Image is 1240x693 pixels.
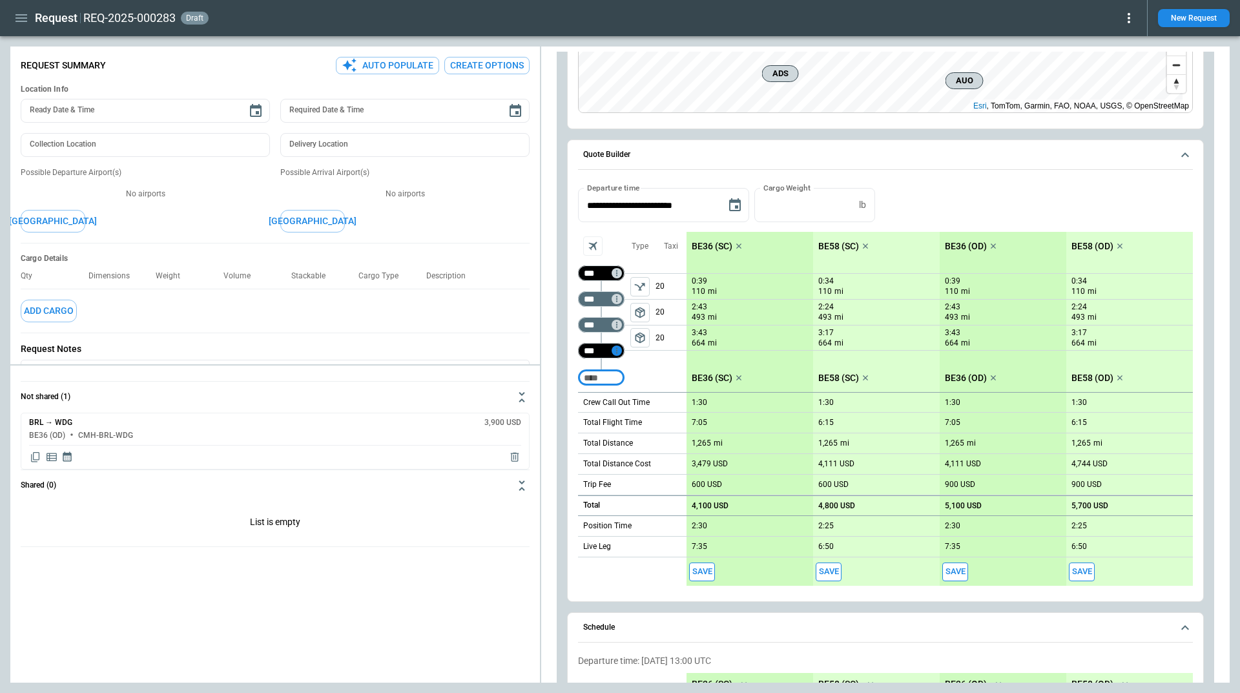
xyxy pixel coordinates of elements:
p: 20 [656,326,687,350]
button: Choose date [243,98,269,124]
button: Auto Populate [336,57,439,74]
p: Stackable [291,271,336,281]
p: Type [632,241,648,252]
div: Not shared (1) [21,413,530,470]
a: Esri [973,101,987,110]
p: 2:43 [945,302,960,312]
p: Departure time: [DATE] 13:00 UTC [578,656,1193,667]
p: mi [840,438,849,449]
p: 1,265 [945,439,964,448]
p: BE36 (SC) [692,241,732,252]
p: 20 [656,300,687,325]
p: Trip Fee [583,479,611,490]
p: 2:30 [945,521,960,531]
div: , TomTom, Garmin, FAO, NOAA, USGS, © OpenStreetMap [973,99,1189,112]
div: Too short [578,343,625,358]
p: BE36 (SC) [692,373,732,384]
div: Not found [578,265,625,281]
p: Weight [156,271,191,281]
p: Possible Arrival Airport(s) [280,167,530,178]
p: 2:24 [1071,302,1087,312]
p: 2:43 [692,302,707,312]
p: 900 USD [1071,480,1102,490]
p: Total Distance [583,438,633,449]
p: Crew Call Out Time [583,397,650,408]
h6: 3,900 USD [484,419,521,427]
div: scrollable content [687,232,1193,586]
button: Save [1069,563,1095,581]
button: Shared (0) [21,470,530,501]
p: mi [961,312,970,323]
p: Qty [21,271,43,281]
h6: Shared (0) [21,481,56,490]
button: Quote Builder [578,140,1193,170]
p: Cargo Type [358,271,409,281]
p: 7:35 [945,542,960,552]
p: Request Notes [21,344,530,355]
p: Live Leg [583,541,611,552]
p: 600 USD [692,480,722,490]
p: 7:05 [945,418,960,428]
p: 6:15 [818,418,834,428]
p: 3,479 USD [692,459,728,469]
h1: Request [35,10,77,26]
p: Taxi [664,241,678,252]
p: 20 [656,274,687,299]
p: mi [961,286,970,297]
span: Type of sector [630,328,650,347]
p: 5,100 USD [945,501,982,511]
p: 3:17 [1071,328,1087,338]
span: package_2 [634,331,646,344]
p: 493 [945,312,958,323]
label: Cargo Weight [763,182,811,193]
p: Position Time [583,521,632,532]
button: Zoom out [1167,56,1186,74]
button: left aligned [630,277,650,296]
p: Total Flight Time [583,417,642,428]
p: 0:34 [818,276,834,286]
h6: Total [583,501,600,510]
p: Request Summary [21,60,106,71]
button: New Request [1158,9,1230,27]
div: Too short [578,370,625,386]
button: Reset bearing to north [1167,74,1186,93]
p: 1,265 [692,439,711,448]
p: Volume [223,271,261,281]
span: package_2 [634,306,646,319]
p: 664 [945,338,958,349]
p: mi [834,286,843,297]
p: 1:30 [818,398,834,408]
p: mi [1088,338,1097,349]
button: Add Cargo [21,300,77,322]
button: left aligned [630,328,650,347]
p: mi [714,438,723,449]
p: mi [1093,438,1102,449]
button: Schedule [578,613,1193,643]
p: mi [1088,312,1097,323]
p: 2:24 [818,302,834,312]
p: 7:05 [692,418,707,428]
span: Save this aircraft quote and copy details to clipboard [1069,563,1095,581]
p: BE58 (SC) [818,679,859,690]
p: BE36 (OD) [945,373,987,384]
p: 0:39 [692,276,707,286]
span: draft [183,14,206,23]
span: Aircraft selection [583,236,603,256]
p: 0:34 [1071,276,1087,286]
h6: BE36 (OD) [29,431,65,440]
p: BE36 (OD) [945,241,987,252]
p: 7:35 [692,542,707,552]
button: Not shared (1) [21,382,530,413]
p: lb [859,200,866,211]
p: mi [834,338,843,349]
p: 4,111 USD [945,459,981,469]
p: BE58 (SC) [818,241,859,252]
p: 1:30 [1071,398,1087,408]
div: Not shared (1) [21,501,530,546]
p: 664 [1071,338,1085,349]
p: BE58 (OD) [1071,373,1113,384]
span: Display quote schedule [61,451,73,464]
p: Possible Departure Airport(s) [21,167,270,178]
button: Save [689,563,715,581]
p: mi [708,286,717,297]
